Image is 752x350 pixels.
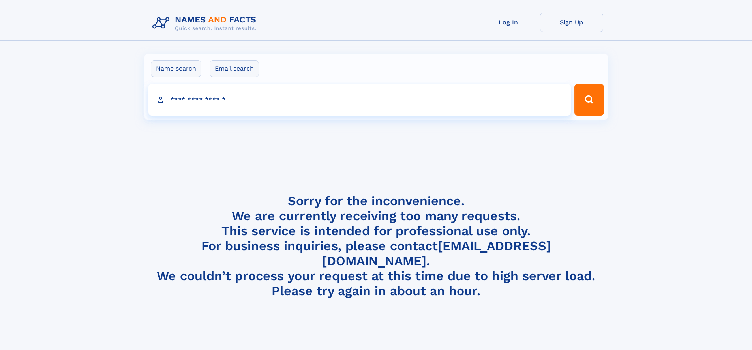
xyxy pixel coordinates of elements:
[540,13,603,32] a: Sign Up
[149,193,603,299] h4: Sorry for the inconvenience. We are currently receiving too many requests. This service is intend...
[210,60,259,77] label: Email search
[149,13,263,34] img: Logo Names and Facts
[322,238,551,268] a: [EMAIL_ADDRESS][DOMAIN_NAME]
[151,60,201,77] label: Name search
[148,84,571,116] input: search input
[477,13,540,32] a: Log In
[574,84,604,116] button: Search Button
